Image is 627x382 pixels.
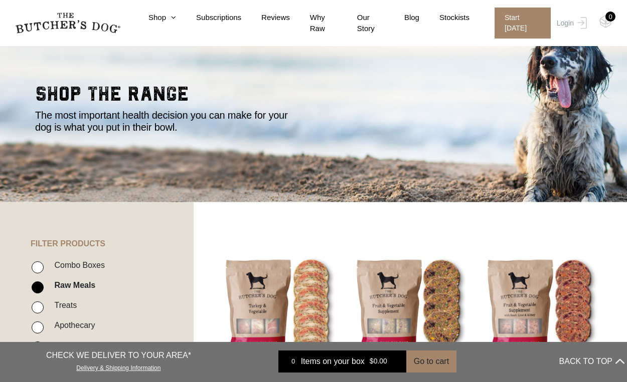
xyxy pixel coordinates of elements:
[351,252,467,369] img: Vegetable and Fruit Supplement
[290,12,337,35] a: Why Raw
[241,12,290,24] a: Reviews
[554,8,587,39] a: Login
[76,362,161,371] a: Delivery & Shipping Information
[278,350,406,372] a: 0 Items on your box $0.00
[49,258,105,272] label: Combo Boxes
[482,252,598,369] img: Vegetable and Fruit Supplement + Organs
[128,12,176,24] a: Shop
[49,318,95,332] label: Apothecary
[384,12,419,24] a: Blog
[605,12,615,22] div: 0
[495,8,551,39] span: Start [DATE]
[559,349,624,373] button: BACK TO TOP
[301,355,365,367] span: Items on your box
[485,8,554,39] a: Start [DATE]
[49,278,95,292] label: Raw Meals
[337,12,384,35] a: Our Story
[176,12,241,24] a: Subscriptions
[419,12,469,24] a: Stockists
[406,350,456,372] button: Go to cart
[49,338,71,352] label: Gifts
[49,298,77,312] label: Treats
[286,356,301,366] div: 0
[220,252,337,369] img: Turkey and Vegetables
[599,15,612,28] img: TBD_Cart-Empty.png
[35,109,301,133] p: The most important health decision you can make for your dog is what you put in their bowl.
[370,357,374,365] span: $
[370,357,387,365] bdi: 0.00
[46,349,191,361] p: CHECK WE DELIVER TO YOUR AREA*
[35,84,592,109] h2: shop the range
